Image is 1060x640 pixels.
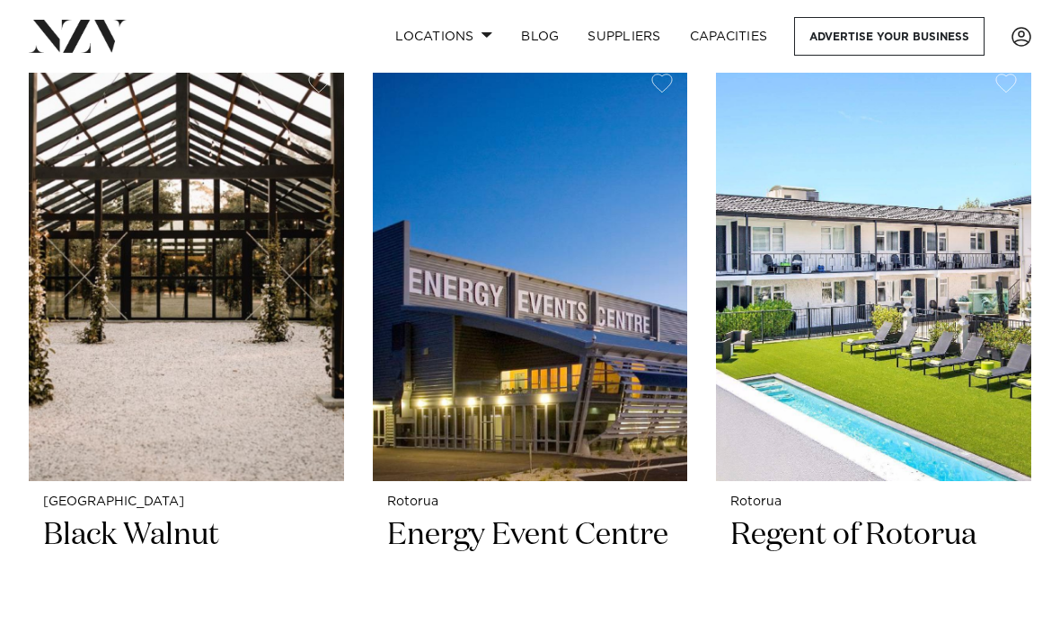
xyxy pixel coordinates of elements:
[730,516,1017,636] h2: Regent of Rotorua
[730,495,1017,509] small: Rotorua
[381,17,507,56] a: Locations
[794,17,985,56] a: Advertise your business
[507,17,573,56] a: BLOG
[573,17,675,56] a: SUPPLIERS
[43,516,330,636] h2: Black Walnut
[43,495,330,509] small: [GEOGRAPHIC_DATA]
[676,17,782,56] a: Capacities
[387,495,674,509] small: Rotorua
[29,20,127,52] img: nzv-logo.png
[387,516,674,636] h2: Energy Event Centre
